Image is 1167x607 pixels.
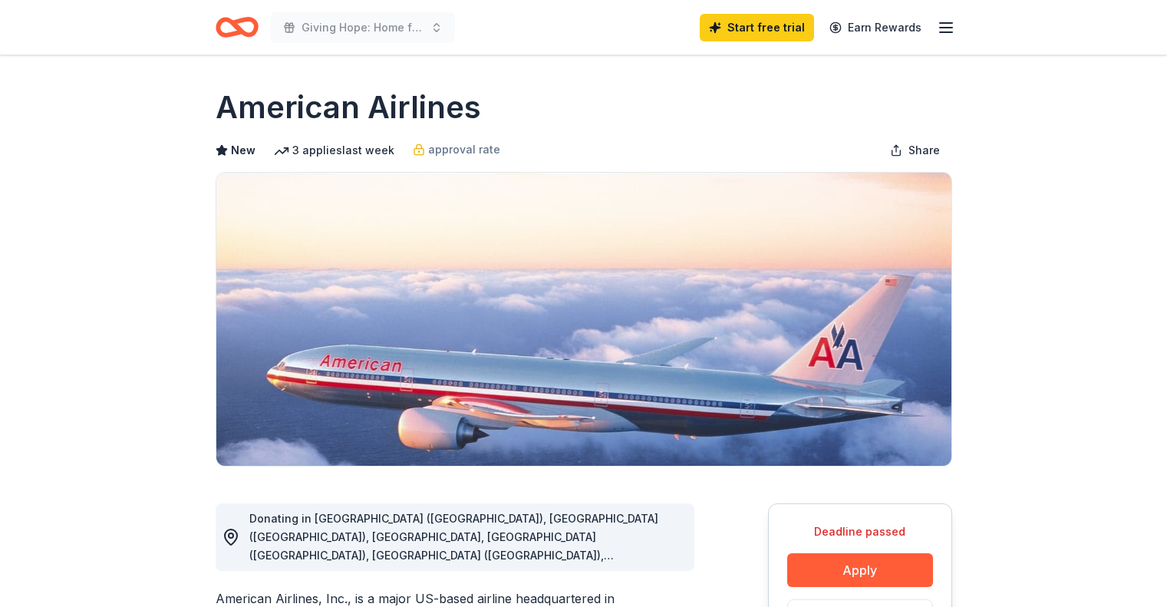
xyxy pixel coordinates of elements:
[700,14,814,41] a: Start free trial
[787,523,933,541] div: Deadline passed
[820,14,931,41] a: Earn Rewards
[302,18,424,37] span: Giving Hope: Home for the Harvest
[216,86,481,129] h1: American Airlines
[413,140,500,159] a: approval rate
[787,553,933,587] button: Apply
[274,141,394,160] div: 3 applies last week
[231,141,255,160] span: New
[271,12,455,43] button: Giving Hope: Home for the Harvest
[216,173,951,466] img: Image for American Airlines
[216,9,259,45] a: Home
[428,140,500,159] span: approval rate
[878,135,952,166] button: Share
[908,141,940,160] span: Share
